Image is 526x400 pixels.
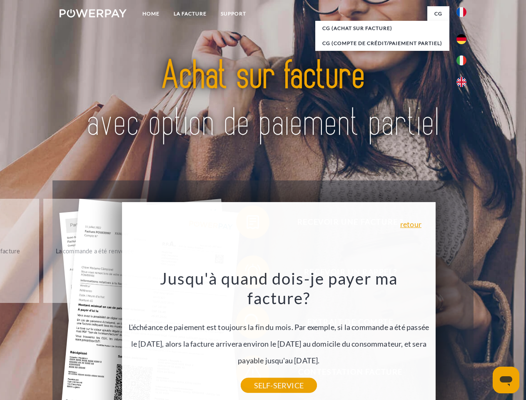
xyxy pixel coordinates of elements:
[456,77,466,87] img: en
[400,220,421,228] a: retour
[80,40,446,160] img: title-powerpay_fr.svg
[493,367,519,393] iframe: Bouton de lancement de la fenêtre de messagerie
[135,6,167,21] a: Home
[214,6,253,21] a: Support
[315,36,449,51] a: CG (Compte de crédit/paiement partiel)
[456,34,466,44] img: de
[167,6,214,21] a: LA FACTURE
[60,9,127,17] img: logo-powerpay-white.svg
[127,268,431,308] h3: Jusqu'à quand dois-je payer ma facture?
[127,268,431,385] div: L'échéance de paiement est toujours la fin du mois. Par exemple, si la commande a été passée le [...
[427,6,449,21] a: CG
[456,7,466,17] img: fr
[315,21,449,36] a: CG (achat sur facture)
[48,245,142,256] div: La commande a été renvoyée
[241,378,317,393] a: SELF-SERVICE
[456,55,466,65] img: it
